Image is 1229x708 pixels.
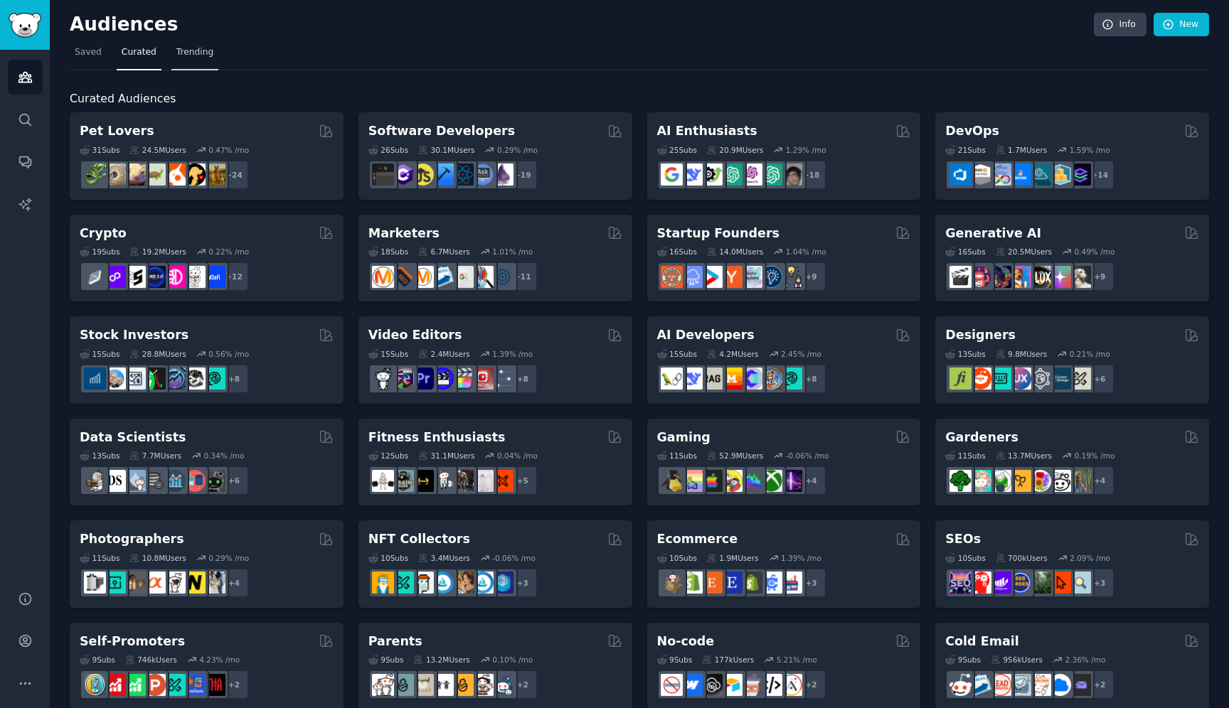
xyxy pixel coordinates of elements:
img: toddlers [432,674,454,696]
img: 0xPolygon [104,266,126,288]
div: 0.21 % /mo [1070,349,1110,359]
h2: Photographers [80,530,184,548]
div: 0.56 % /mo [208,349,249,359]
img: technicalanalysis [203,368,225,390]
img: SEO_cases [1009,572,1031,594]
img: LeadGeneration [989,674,1011,696]
div: + 24 [219,160,249,190]
img: finalcutpro [452,368,474,390]
img: SEO_Digital_Marketing [949,572,972,594]
div: + 3 [797,568,826,598]
img: sales [949,674,972,696]
img: AskMarketing [412,266,434,288]
div: 746k Users [125,655,177,665]
img: NoCodeSaaS [701,674,723,696]
img: data [203,470,225,492]
img: fitness30plus [452,470,474,492]
img: coldemail [1009,674,1031,696]
img: UX_Design [1069,368,1091,390]
div: 9 Sub s [80,655,115,665]
div: 9 Sub s [368,655,404,665]
img: B2BSaaS [1049,674,1071,696]
img: TechSEO [969,572,991,594]
img: ArtificalIntelligence [780,163,802,186]
img: DeepSeek [681,368,703,390]
h2: No-code [657,633,715,650]
img: ProductHunters [144,674,166,696]
div: + 8 [219,364,249,394]
div: + 9 [1085,262,1114,291]
img: MachineLearning [84,470,106,492]
h2: Data Scientists [80,429,186,446]
div: 5.21 % /mo [777,655,817,665]
div: 11 Sub s [945,451,985,461]
div: 1.7M Users [996,145,1048,155]
a: Info [1094,13,1146,37]
img: GamerPals [720,470,743,492]
img: Emailmarketing [432,266,454,288]
div: 21 Sub s [945,145,985,155]
img: leopardgeckos [124,163,146,186]
div: 31 Sub s [80,145,119,155]
img: aivideo [949,266,972,288]
img: statistics [124,470,146,492]
img: ethstaker [124,266,146,288]
img: AWS_Certified_Experts [969,163,991,186]
img: gamers [740,470,762,492]
img: dividends [84,368,106,390]
img: reactnative [452,163,474,186]
div: + 11 [508,262,538,291]
img: SonyAlpha [144,572,166,594]
div: 11 Sub s [80,553,119,563]
img: physicaltherapy [472,470,494,492]
img: SavageGarden [989,470,1011,492]
a: Curated [117,41,161,70]
img: bigseo [392,266,414,288]
h2: NFT Collectors [368,530,470,548]
div: 0.29 % /mo [208,553,249,563]
img: canon [164,572,186,594]
div: 6.7M Users [418,247,470,257]
img: VideoEditors [432,368,454,390]
div: 20.5M Users [996,247,1052,257]
img: GardenersWorld [1069,470,1091,492]
a: New [1154,13,1209,37]
img: seogrowth [989,572,1011,594]
div: + 14 [1085,160,1114,190]
img: streetphotography [104,572,126,594]
img: turtle [144,163,166,186]
img: dropship [661,572,683,594]
img: defiblockchain [164,266,186,288]
img: llmops [760,368,782,390]
img: azuredevops [949,163,972,186]
h2: Ecommerce [657,530,738,548]
img: iOSProgramming [432,163,454,186]
img: StocksAndTrading [164,368,186,390]
img: DigitalItems [491,572,514,594]
div: + 19 [508,160,538,190]
img: EtsySellers [720,572,743,594]
div: + 6 [1085,364,1114,394]
img: GymMotivation [392,470,414,492]
img: WeddingPhotography [203,572,225,594]
h2: Self-Promoters [80,633,185,650]
img: growmybusiness [780,266,802,288]
img: SaaS [681,266,703,288]
h2: DevOps [945,122,999,140]
img: NFTmarket [412,572,434,594]
img: XboxGamers [760,470,782,492]
div: 10 Sub s [368,553,408,563]
div: 1.01 % /mo [492,247,533,257]
img: AnalogCommunity [124,572,146,594]
div: -0.06 % /mo [492,553,536,563]
div: 15 Sub s [80,349,119,359]
img: starryai [1049,266,1071,288]
img: daddit [372,674,394,696]
img: CryptoArt [452,572,474,594]
img: learndesign [1049,368,1071,390]
span: Saved [75,46,102,59]
div: 1.59 % /mo [1070,145,1110,155]
img: PlatformEngineers [1069,163,1091,186]
div: 13.7M Users [996,451,1052,461]
img: typography [949,368,972,390]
